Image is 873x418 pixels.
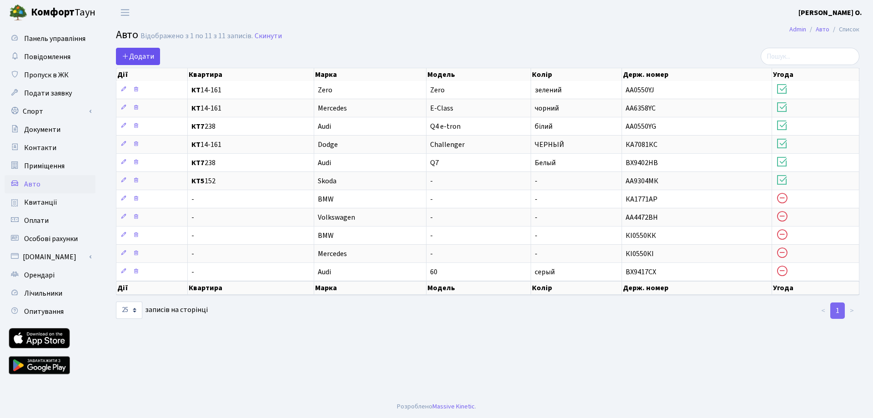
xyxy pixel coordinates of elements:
[24,179,40,189] span: Авто
[626,249,654,259] span: КІ0550КІ
[191,232,310,239] span: -
[5,248,95,266] a: [DOMAIN_NAME]
[116,68,188,81] th: Дії
[318,176,336,186] span: Skoda
[191,85,201,95] b: КТ
[24,270,55,280] span: Орендарі
[798,8,862,18] b: [PERSON_NAME] О.
[318,103,347,113] span: Mercedes
[5,266,95,284] a: Орендарі
[5,212,95,230] a: Оплати
[318,194,334,204] span: BMW
[430,158,439,168] span: Q7
[761,48,859,65] input: Пошук...
[116,302,142,319] select: записів на сторінці
[798,7,862,18] a: [PERSON_NAME] О.
[531,281,622,295] th: Колір
[772,68,859,81] th: Угода
[535,212,537,222] span: -
[626,176,658,186] span: АА9304МК
[622,68,772,81] th: Держ. номер
[426,68,531,81] th: Модель
[5,284,95,302] a: Лічильники
[535,267,555,277] span: серый
[318,158,331,168] span: Audi
[535,176,537,186] span: -
[24,216,49,226] span: Оплати
[188,281,314,295] th: Квартира
[191,268,310,276] span: -
[430,85,445,95] span: Zero
[5,48,95,66] a: Повідомлення
[432,402,475,411] a: Massive Kinetic
[626,212,658,222] span: АА4472ВН
[318,267,331,277] span: Audi
[318,212,355,222] span: Volkswagen
[24,70,69,80] span: Пропуск в ЖК
[430,194,433,204] span: -
[5,66,95,84] a: Пропуск в ЖК
[191,159,310,166] span: 238
[191,140,201,150] b: КТ
[116,302,208,319] label: записів на сторінці
[5,84,95,102] a: Подати заявку
[789,25,806,34] a: Admin
[9,4,27,22] img: logo.png
[430,267,437,277] span: 60
[188,68,314,81] th: Квартира
[626,85,654,95] span: AA0550YJ
[430,212,433,222] span: -
[816,25,829,34] a: Авто
[430,103,453,113] span: E-Class
[535,249,537,259] span: -
[24,34,85,44] span: Панель управління
[430,231,433,241] span: -
[535,121,552,131] span: білий
[397,402,476,412] div: Розроблено .
[430,249,433,259] span: -
[191,123,310,130] span: 238
[5,30,95,48] a: Панель управління
[318,249,347,259] span: Mercedes
[5,157,95,175] a: Приміщення
[5,175,95,193] a: Авто
[114,5,136,20] button: Переключити навігацію
[830,302,845,319] a: 1
[430,140,465,150] span: Challenger
[535,140,564,150] span: ЧЕРНЫЙ
[772,281,859,295] th: Угода
[24,197,57,207] span: Квитанції
[829,25,859,35] li: Список
[430,121,461,131] span: Q4 e-tron
[5,121,95,139] a: Документи
[5,230,95,248] a: Особові рахунки
[5,139,95,157] a: Контакти
[626,121,656,131] span: AA0550YG
[626,103,656,113] span: AA6358YC
[24,52,70,62] span: Повідомлення
[430,176,433,186] span: -
[191,121,205,131] b: КТ7
[776,20,873,39] nav: breadcrumb
[622,281,772,295] th: Держ. номер
[116,281,188,295] th: Дії
[116,27,138,43] span: Авто
[24,161,65,171] span: Приміщення
[191,176,205,186] b: КТ5
[314,68,426,81] th: Марка
[24,307,64,317] span: Опитування
[191,103,201,113] b: КТ
[626,194,657,204] span: КА1771АР
[318,140,338,150] span: Dodge
[191,250,310,257] span: -
[31,5,95,20] span: Таун
[24,234,78,244] span: Особові рахунки
[314,281,426,295] th: Марка
[24,125,60,135] span: Документи
[191,177,310,185] span: 152
[24,88,72,98] span: Подати заявку
[24,143,56,153] span: Контакти
[426,281,531,295] th: Модель
[191,141,310,148] span: 14-161
[122,51,154,61] span: Додати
